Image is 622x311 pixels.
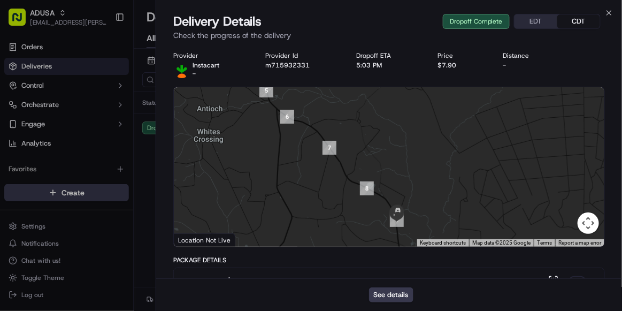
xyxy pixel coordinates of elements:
span: Pylon [106,181,129,189]
input: Got a question? Start typing here... [28,69,193,80]
a: 📗Knowledge Base [6,150,86,170]
a: Powered byPylon [75,180,129,189]
span: Knowledge Base [21,155,82,165]
a: Terms (opens in new tab) [537,240,552,246]
div: 5:03 PM [357,61,421,70]
div: - [503,61,558,70]
div: Provider [173,51,249,60]
div: $7.90 [437,61,486,70]
span: grocery bags [199,275,245,285]
button: +5 [541,275,585,296]
div: Distance [503,51,558,60]
div: 💻 [90,156,99,164]
div: Package Details [173,256,605,264]
a: 💻API Documentation [86,150,176,170]
div: 📗 [11,156,19,164]
span: Delivery Details [173,13,262,30]
button: EDT [515,14,557,28]
button: Keyboard shortcuts [420,239,466,247]
button: m715932331 [266,61,310,70]
p: Check the progress of the delivery [173,30,605,41]
img: 1736555255976-a54dd68f-1ca7-489b-9aae-adbdc363a1c4 [11,102,30,121]
div: Dropoff ETA [357,51,421,60]
div: + 5 [570,278,585,293]
img: Google [176,233,212,247]
div: We're available if you need us! [36,112,135,121]
button: See details [369,287,413,302]
div: 8 [360,181,374,195]
span: Map data ©2025 Google [472,240,531,246]
img: profile_instacart_ahold_partner.png [173,61,190,78]
p: Instacart [193,61,219,70]
span: API Documentation [101,155,172,165]
p: Welcome 👋 [11,42,195,59]
div: 6 [280,110,294,124]
button: grocery bags+5 [174,268,604,302]
div: Location Not Live [174,233,235,247]
div: 7 [322,141,336,155]
a: Open this area in Google Maps (opens a new window) [176,233,212,247]
a: Report a map error [558,240,601,246]
div: Provider Id [266,51,340,60]
div: 5 [259,84,273,97]
img: Nash [11,10,32,32]
div: Start new chat [36,102,175,112]
button: CDT [557,14,600,28]
span: - [193,70,196,78]
button: Map camera controls [578,213,599,234]
div: Price [437,51,486,60]
button: Start new chat [182,105,195,118]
